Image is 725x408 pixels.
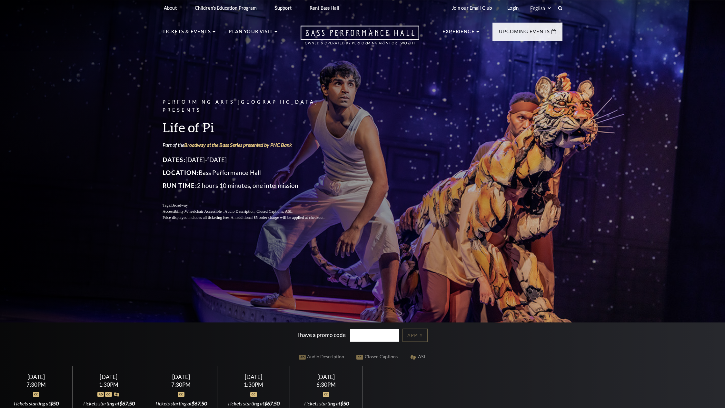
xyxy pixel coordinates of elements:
[80,373,137,380] div: [DATE]
[97,392,104,397] img: icon_ad.svg
[163,155,340,165] p: [DATE]-[DATE]
[229,28,273,39] p: Plan Your Visit
[297,331,346,338] label: I have a promo code
[163,209,340,215] p: Accessibility:
[192,400,207,406] span: $67.50
[499,28,550,39] p: Upcoming Events
[153,373,209,380] div: [DATE]
[163,141,340,148] p: Part of the
[195,5,257,11] p: Children's Education Program
[80,400,137,407] div: Tickets starting at
[250,392,257,397] img: icon_oc.svg
[264,400,280,406] span: $67.50
[298,400,354,407] div: Tickets starting at
[153,400,209,407] div: Tickets starting at
[80,382,137,387] div: 1:30PM
[225,373,282,380] div: [DATE]
[163,202,340,209] p: Tags:
[323,392,330,397] img: icon_oc.svg
[153,382,209,387] div: 7:30PM
[33,392,40,397] img: icon_oc.svg
[310,5,339,11] p: Rent Bass Hall
[184,142,292,148] a: Broadway at the Bass Series presented by PNC Bank
[185,209,293,214] span: Wheelchair Accessible , Audio Description, Closed Captions, ASL
[163,119,340,136] h3: Life of Pi
[163,215,340,221] p: Price displayed includes all ticketing fees.
[178,392,184,397] img: icon_oc.svg
[163,180,340,191] p: 2 hours 10 minutes, one intermission
[171,203,188,208] span: Broadway
[442,28,475,39] p: Experience
[8,382,65,387] div: 7:30PM
[225,382,282,387] div: 1:30PM
[113,392,120,397] img: icon_asla.svg
[50,400,59,406] span: $50
[225,400,282,407] div: Tickets starting at
[163,28,211,39] p: Tickets & Events
[8,373,65,380] div: [DATE]
[163,169,199,176] span: Location:
[8,400,65,407] div: Tickets starting at
[163,182,197,189] span: Run Time:
[340,400,349,406] span: $50
[529,5,552,11] select: Select:
[298,373,354,380] div: [DATE]
[163,156,185,163] span: Dates:
[163,98,340,114] p: Performing Arts [GEOGRAPHIC_DATA] Presents
[105,392,112,397] img: icon_oc.svg
[275,5,292,11] p: Support
[298,382,354,387] div: 6:30PM
[119,400,135,406] span: $67.50
[163,168,340,178] p: Bass Performance Hall
[231,215,324,220] span: An additional $5 order charge will be applied at checkout.
[164,5,177,11] p: About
